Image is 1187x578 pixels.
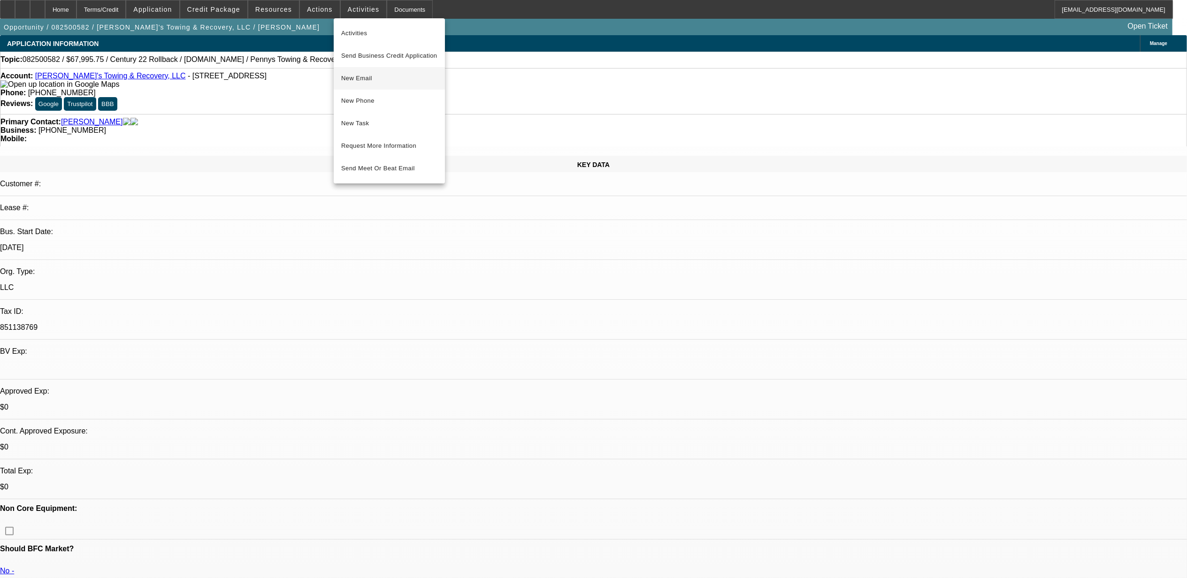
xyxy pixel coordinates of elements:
span: New Task [341,118,437,129]
span: New Phone [341,95,437,106]
span: New Email [341,73,437,84]
span: Send Meet Or Beat Email [341,163,437,174]
span: Activities [341,28,437,39]
span: Send Business Credit Application [341,50,437,61]
span: Request More Information [341,140,437,152]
